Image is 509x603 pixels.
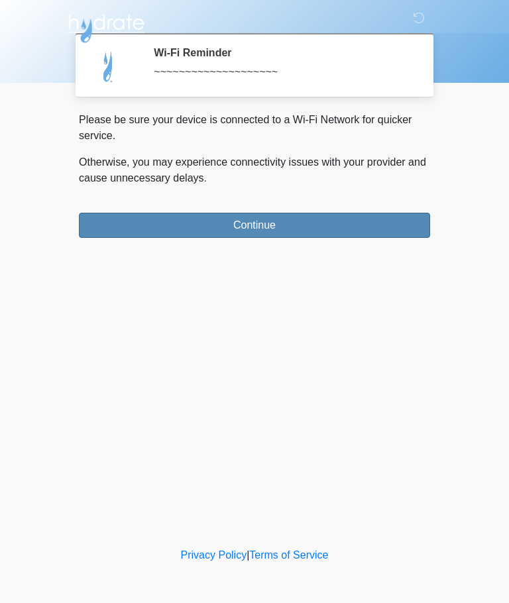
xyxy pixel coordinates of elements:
img: Hydrate IV Bar - Arcadia Logo [66,10,146,44]
p: Please be sure your device is connected to a Wi-Fi Network for quicker service. [79,112,430,144]
p: Otherwise, you may experience connectivity issues with your provider and cause unnecessary delays [79,154,430,186]
a: Privacy Policy [181,549,247,561]
button: Continue [79,213,430,238]
img: Agent Avatar [89,46,129,86]
span: . [204,172,207,184]
a: | [247,549,249,561]
div: ~~~~~~~~~~~~~~~~~~~~ [154,64,410,80]
a: Terms of Service [249,549,328,561]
